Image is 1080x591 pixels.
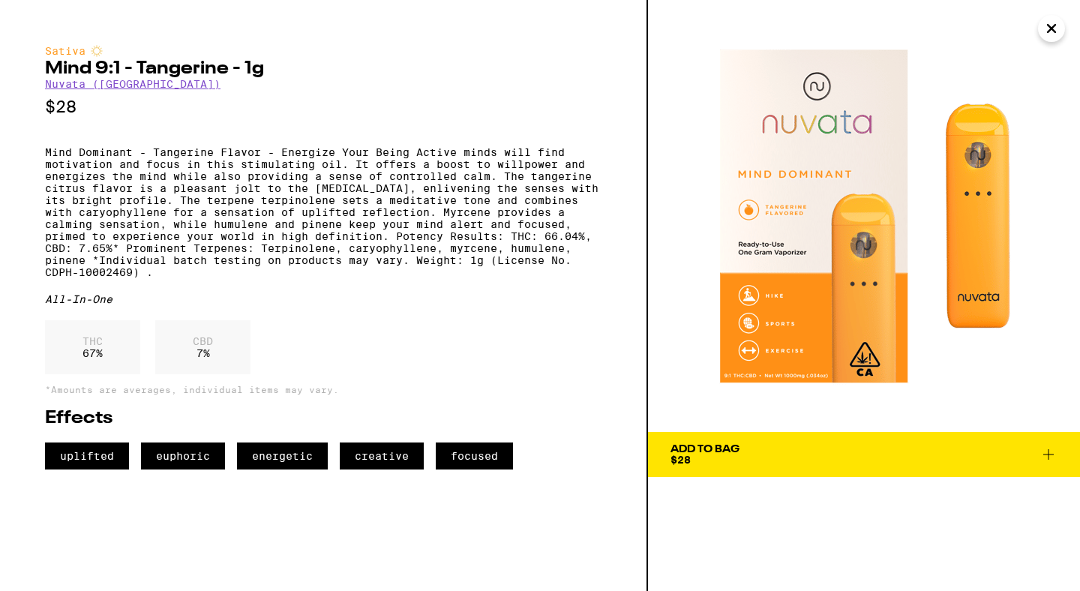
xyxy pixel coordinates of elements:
[45,78,220,90] a: Nuvata ([GEOGRAPHIC_DATA])
[648,432,1080,477] button: Add To Bag$28
[91,45,103,57] img: sativaColor.svg
[193,335,213,347] p: CBD
[141,442,225,469] span: euphoric
[1038,15,1065,42] button: Close
[45,97,601,116] p: $28
[45,442,129,469] span: uplifted
[45,45,601,57] div: Sativa
[9,10,108,22] span: Hi. Need any help?
[670,444,739,454] div: Add To Bag
[45,409,601,427] h2: Effects
[155,320,250,374] div: 7 %
[82,335,103,347] p: THC
[45,385,601,394] p: *Amounts are averages, individual items may vary.
[45,60,601,78] h2: Mind 9:1 - Tangerine - 1g
[45,320,140,374] div: 67 %
[436,442,513,469] span: focused
[45,146,601,278] p: Mind Dominant - Tangerine Flavor - Energize Your Being Active minds will find motivation and focu...
[340,442,424,469] span: creative
[45,293,601,305] div: All-In-One
[670,454,691,466] span: $28
[237,442,328,469] span: energetic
